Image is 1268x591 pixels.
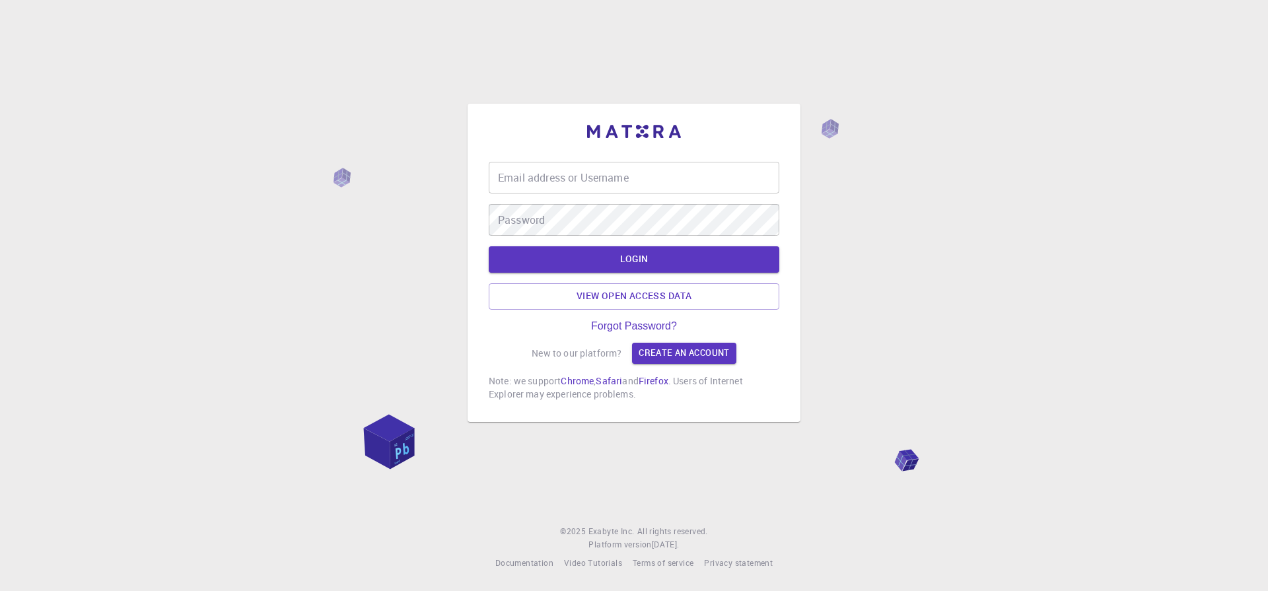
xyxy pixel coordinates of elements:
a: Documentation [495,557,553,570]
a: Video Tutorials [564,557,622,570]
a: Safari [596,374,622,387]
span: Privacy statement [704,557,773,568]
a: Exabyte Inc. [588,525,635,538]
span: © 2025 [560,525,588,538]
span: Platform version [588,538,651,551]
p: New to our platform? [532,347,621,360]
a: Forgot Password? [591,320,677,332]
span: Exabyte Inc. [588,526,635,536]
span: Video Tutorials [564,557,622,568]
span: Documentation [495,557,553,568]
a: [DATE]. [652,538,680,551]
a: Terms of service [633,557,693,570]
a: Chrome [561,374,594,387]
p: Note: we support , and . Users of Internet Explorer may experience problems. [489,374,779,401]
span: [DATE] . [652,539,680,549]
a: View open access data [489,283,779,310]
a: Privacy statement [704,557,773,570]
a: Create an account [632,343,736,364]
span: All rights reserved. [637,525,708,538]
span: Terms of service [633,557,693,568]
a: Firefox [639,374,668,387]
button: LOGIN [489,246,779,273]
